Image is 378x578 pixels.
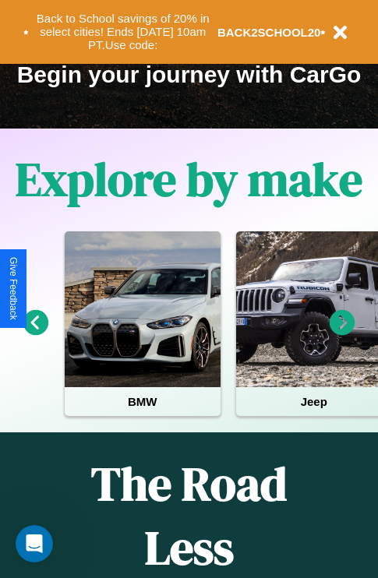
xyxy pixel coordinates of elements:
b: BACK2SCHOOL20 [217,26,321,39]
div: Give Feedback [8,257,19,320]
iframe: Intercom live chat [16,525,53,562]
h4: BMW [65,387,221,416]
button: Back to School savings of 20% in select cities! Ends [DATE] 10am PT.Use code: [29,8,217,56]
h1: Explore by make [16,147,362,211]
